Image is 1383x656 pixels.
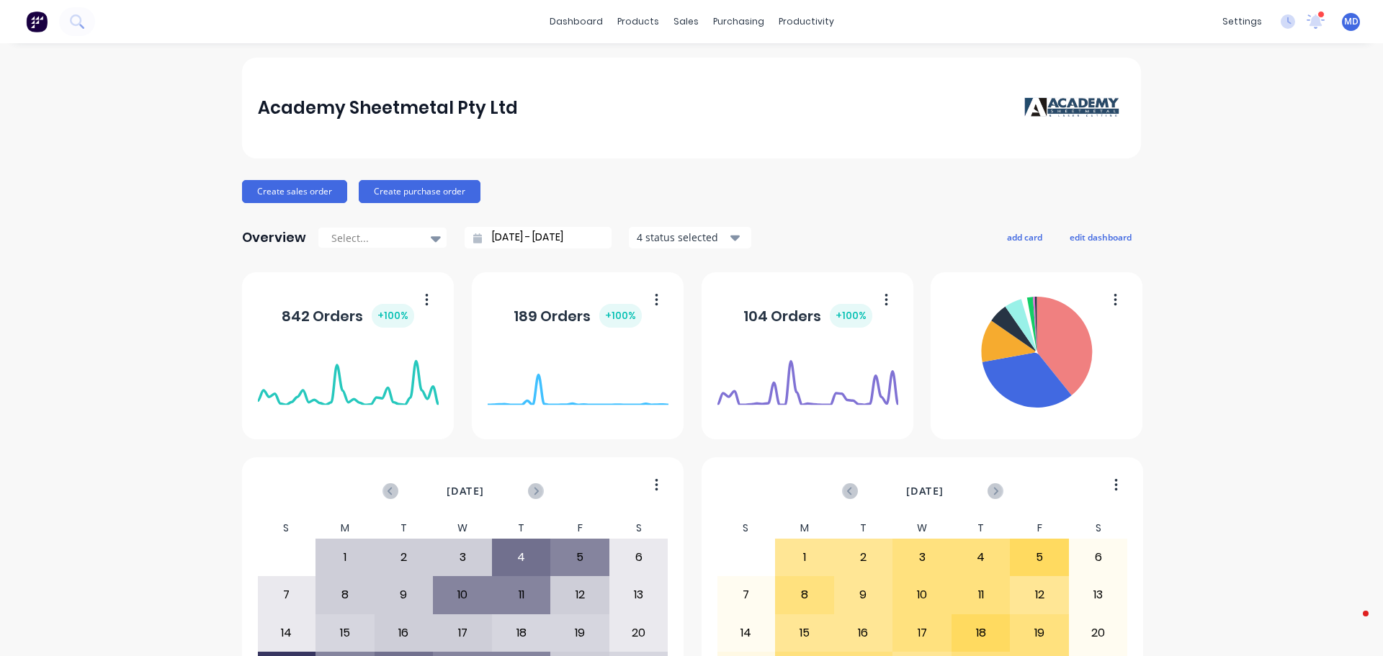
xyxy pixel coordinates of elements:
[1011,615,1068,651] div: 19
[952,518,1011,539] div: T
[316,539,374,575] div: 1
[835,539,892,575] div: 2
[1070,539,1127,575] div: 6
[550,518,609,539] div: F
[776,577,833,613] div: 8
[830,304,872,328] div: + 100 %
[375,577,433,613] div: 9
[776,539,833,575] div: 1
[610,615,668,651] div: 20
[834,518,893,539] div: T
[776,615,833,651] div: 15
[282,304,414,328] div: 842 Orders
[1011,539,1068,575] div: 5
[610,539,668,575] div: 6
[551,615,609,651] div: 19
[258,94,518,122] div: Academy Sheetmetal Pty Ltd
[514,304,642,328] div: 189 Orders
[493,577,550,613] div: 11
[835,577,892,613] div: 9
[551,539,609,575] div: 5
[1010,518,1069,539] div: F
[717,615,775,651] div: 14
[743,304,872,328] div: 104 Orders
[375,518,434,539] div: T
[706,11,771,32] div: purchasing
[717,577,775,613] div: 7
[359,180,480,203] button: Create purchase order
[492,518,551,539] div: T
[952,539,1010,575] div: 4
[242,223,306,252] div: Overview
[637,230,728,245] div: 4 status selected
[1215,11,1269,32] div: settings
[1069,518,1128,539] div: S
[893,577,951,613] div: 10
[610,11,666,32] div: products
[447,483,484,499] span: [DATE]
[610,577,668,613] div: 13
[434,577,491,613] div: 10
[242,180,347,203] button: Create sales order
[1060,228,1141,246] button: edit dashboard
[1344,15,1359,28] span: MD
[493,539,550,575] div: 4
[1070,615,1127,651] div: 20
[434,615,491,651] div: 17
[316,577,374,613] div: 8
[258,577,315,613] div: 7
[771,11,841,32] div: productivity
[599,304,642,328] div: + 100 %
[375,615,433,651] div: 16
[372,304,414,328] div: + 100 %
[375,539,433,575] div: 2
[892,518,952,539] div: W
[906,483,944,499] span: [DATE]
[998,228,1052,246] button: add card
[629,227,751,248] button: 4 status selected
[315,518,375,539] div: M
[609,518,668,539] div: S
[1011,577,1068,613] div: 12
[893,539,951,575] div: 3
[1070,577,1127,613] div: 13
[952,577,1010,613] div: 11
[26,11,48,32] img: Factory
[775,518,834,539] div: M
[433,518,492,539] div: W
[835,615,892,651] div: 16
[257,518,316,539] div: S
[1334,607,1369,642] iframe: Intercom live chat
[493,615,550,651] div: 18
[434,539,491,575] div: 3
[258,615,315,651] div: 14
[542,11,610,32] a: dashboard
[666,11,706,32] div: sales
[717,518,776,539] div: S
[1024,97,1125,119] img: Academy Sheetmetal Pty Ltd
[952,615,1010,651] div: 18
[893,615,951,651] div: 17
[551,577,609,613] div: 12
[316,615,374,651] div: 15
